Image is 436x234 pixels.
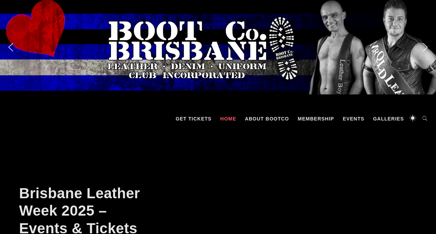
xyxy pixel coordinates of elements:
[5,42,16,53] img: previous arrow
[369,108,407,129] a: Galleries
[172,108,215,129] a: GET TICKETS
[420,42,431,53] img: next arrow
[217,108,240,129] a: Home
[241,108,292,129] a: About BootCo
[339,108,368,129] a: Events
[294,108,337,129] a: Membership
